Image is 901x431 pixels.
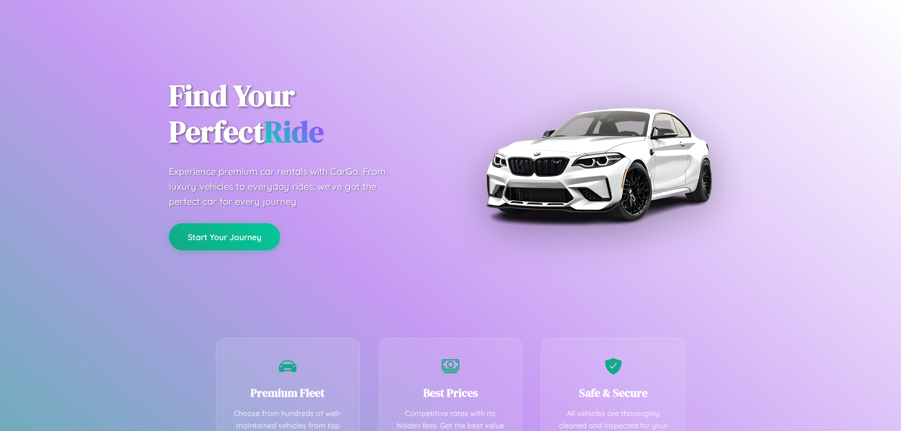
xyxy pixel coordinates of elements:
[230,385,345,401] h3: Premium Fleet
[169,164,404,209] p: Experience premium car rentals with CarGo. From luxury vehicles to everyday rides, we've got the ...
[556,385,671,401] h3: Safe & Secure
[393,385,508,401] h3: Best Prices
[169,223,280,250] button: Start Your Journey
[481,47,716,281] img: Premium BMW car rental vehicle
[169,78,436,150] h1: Find Your Perfect
[264,111,324,152] span: Ride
